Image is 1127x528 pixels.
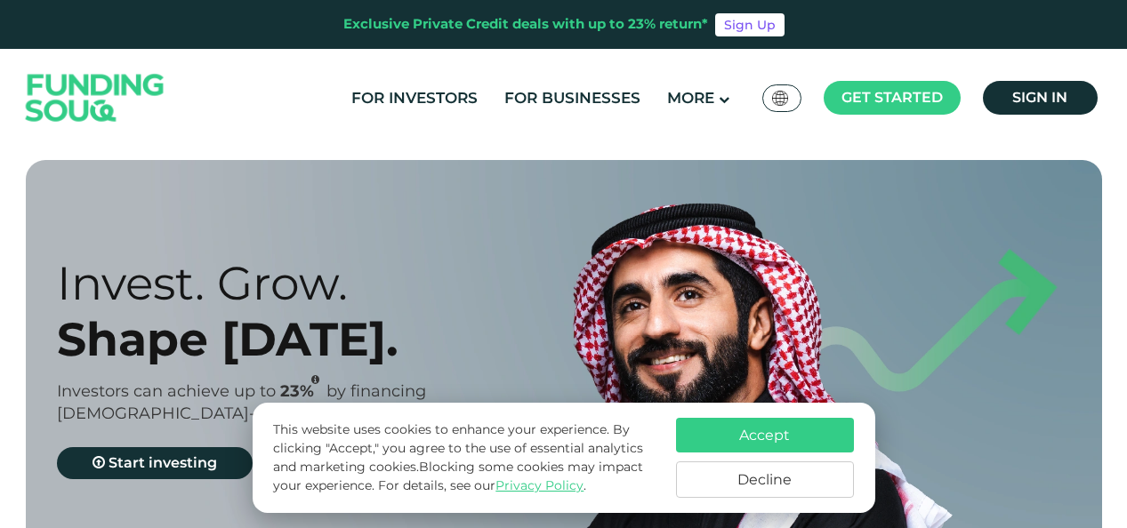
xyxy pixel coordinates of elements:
[109,454,217,471] span: Start investing
[715,13,785,36] a: Sign Up
[57,381,433,423] span: by financing [DEMOGRAPHIC_DATA]-compliant businesses.
[676,418,854,452] button: Accept
[676,461,854,498] button: Decline
[1012,89,1067,106] span: Sign in
[280,381,326,401] span: 23%
[500,84,645,113] a: For Businesses
[667,89,714,107] span: More
[378,477,586,493] span: For details, see our .
[273,459,643,493] span: Blocking some cookies may impact your experience.
[841,89,943,106] span: Get started
[57,311,595,367] div: Shape [DATE].
[57,381,276,401] span: Investors can achieve up to
[57,447,253,479] a: Start investing
[772,91,788,106] img: SA Flag
[273,420,657,495] p: This website uses cookies to enhance your experience. By clicking "Accept," you agree to the use ...
[983,81,1098,115] a: Sign in
[343,14,708,35] div: Exclusive Private Credit deals with up to 23% return*
[311,375,319,385] i: 23% IRR (expected) ~ 15% Net yield (expected)
[8,53,182,143] img: Logo
[347,84,482,113] a: For Investors
[495,477,584,493] a: Privacy Policy
[57,255,595,311] div: Invest. Grow.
